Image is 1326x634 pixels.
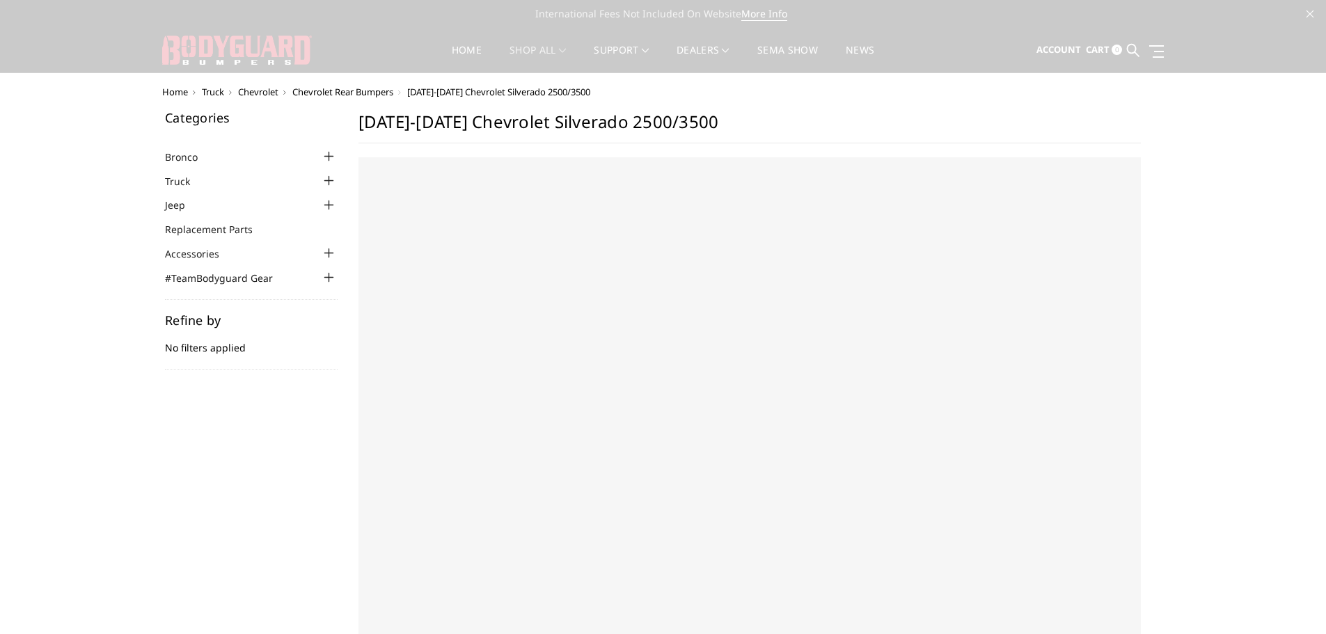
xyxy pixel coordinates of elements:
[358,111,1141,143] h1: [DATE]-[DATE] Chevrolet Silverado 2500/3500
[757,45,818,72] a: SEMA Show
[165,271,290,285] a: #TeamBodyguard Gear
[741,7,787,21] a: More Info
[165,246,237,261] a: Accessories
[846,45,874,72] a: News
[1036,31,1081,69] a: Account
[292,86,393,98] a: Chevrolet Rear Bumpers
[452,45,482,72] a: Home
[238,86,278,98] a: Chevrolet
[1036,43,1081,56] span: Account
[165,314,338,370] div: No filters applied
[162,35,312,65] img: BODYGUARD BUMPERS
[165,222,270,237] a: Replacement Parts
[165,150,215,164] a: Bronco
[510,45,566,72] a: shop all
[594,45,649,72] a: Support
[677,45,729,72] a: Dealers
[165,174,207,189] a: Truck
[165,198,203,212] a: Jeep
[1112,45,1122,55] span: 0
[165,111,338,124] h5: Categories
[202,86,224,98] a: Truck
[162,86,188,98] a: Home
[407,86,590,98] span: [DATE]-[DATE] Chevrolet Silverado 2500/3500
[165,314,338,326] h5: Refine by
[1086,31,1122,69] a: Cart 0
[1086,43,1110,56] span: Cart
